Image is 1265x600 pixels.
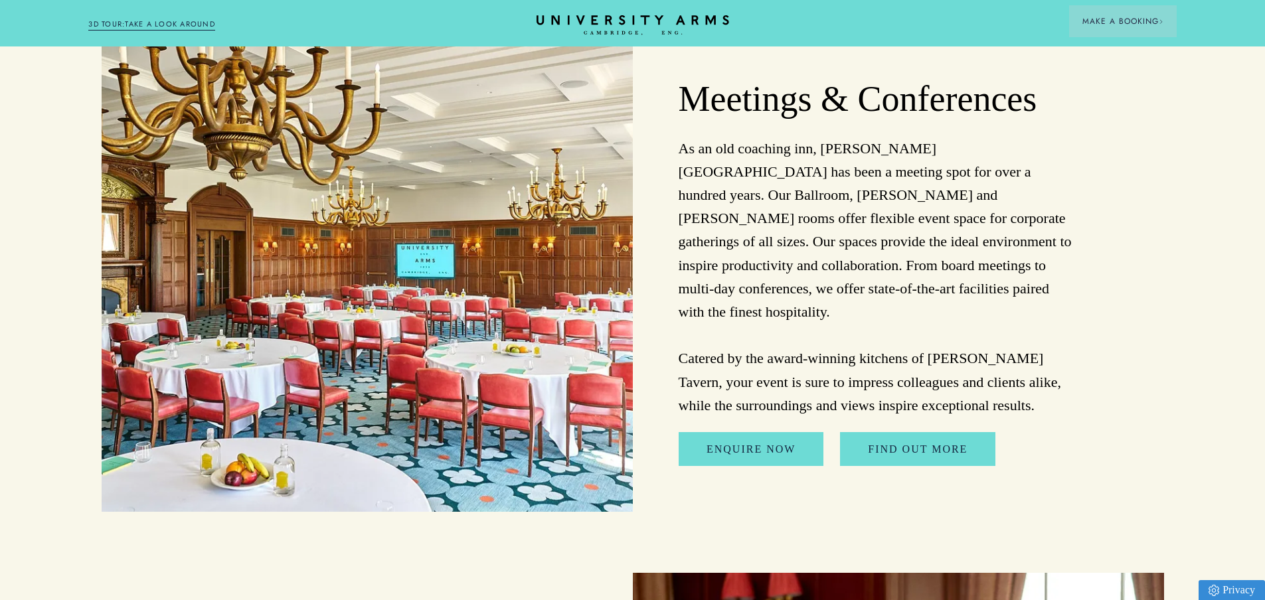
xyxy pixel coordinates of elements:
[1199,580,1265,600] a: Privacy
[679,137,1076,417] p: As an old coaching inn, [PERSON_NAME][GEOGRAPHIC_DATA] has been a meeting spot for over a hundred...
[1082,15,1163,27] span: Make a Booking
[679,78,1076,121] h2: Meetings & Conferences
[1069,5,1177,37] button: Make a BookingArrow icon
[88,19,215,31] a: 3D TOUR:TAKE A LOOK AROUND
[1209,585,1219,596] img: Privacy
[102,32,633,512] img: image-f369e8b14e7bf61d49a44fc627ad218c53c18ca9-2000x1093-jpg
[840,432,995,467] a: FIND OUT MORE
[537,15,729,36] a: Home
[679,432,823,467] a: Enquire Now
[1159,19,1163,24] img: Arrow icon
